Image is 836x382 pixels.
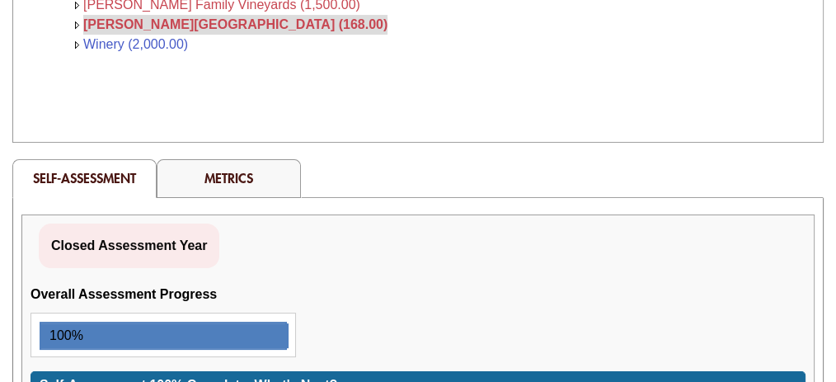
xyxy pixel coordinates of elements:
div: Overall Assessment Progress [31,285,217,304]
div: 100% [41,323,83,348]
span: Closed Assessment Year [51,238,207,252]
a: [PERSON_NAME][GEOGRAPHIC_DATA] (168.00) [83,17,387,31]
span: Self-Assessment [33,169,136,186]
a: Metrics [204,169,253,186]
a: Winery (2,000.00) [83,37,188,51]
